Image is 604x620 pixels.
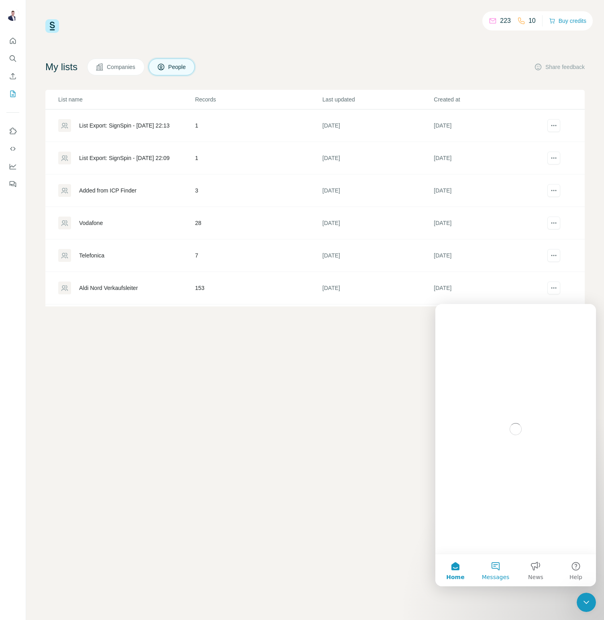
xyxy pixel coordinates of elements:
button: Buy credits [549,15,586,26]
td: [DATE] [322,142,434,174]
div: Added from ICP Finder [79,186,137,195]
td: [DATE] [433,272,545,304]
p: Records [195,95,322,103]
button: actions [547,217,560,229]
td: [DATE] [322,239,434,272]
iframe: Intercom live chat [435,304,596,586]
button: Feedback [6,177,19,191]
button: Use Surfe on LinkedIn [6,124,19,138]
button: My lists [6,87,19,101]
button: Search [6,51,19,66]
button: actions [547,119,560,132]
td: [DATE] [433,304,545,337]
button: actions [547,152,560,164]
td: [DATE] [433,142,545,174]
button: Share feedback [534,63,585,71]
button: Quick start [6,34,19,48]
p: 223 [500,16,511,26]
button: Use Surfe API [6,142,19,156]
div: Aldi Nord Verkaufsleiter [79,284,138,292]
h4: My lists [45,61,78,73]
div: List Export: SignSpin - [DATE] 22:09 [79,154,169,162]
button: actions [547,282,560,294]
button: actions [547,184,560,197]
span: People [168,63,187,71]
img: Surfe Logo [45,19,59,33]
div: Telefonica [79,251,104,259]
button: Dashboard [6,159,19,174]
td: [DATE] [322,174,434,207]
p: List name [58,95,194,103]
img: Avatar [6,8,19,21]
td: [DATE] [433,109,545,142]
span: Companies [107,63,136,71]
td: 28 [195,207,322,239]
button: Enrich CSV [6,69,19,83]
p: Last updated [322,95,433,103]
div: Vodafone [79,219,103,227]
td: [DATE] [322,109,434,142]
button: actions [547,249,560,262]
td: [DATE] [433,174,545,207]
td: 1 [195,109,322,142]
td: [DATE] [433,239,545,272]
p: 10 [528,16,536,26]
iframe: Intercom live chat [577,593,596,612]
td: [DATE] [322,207,434,239]
td: 7 [195,239,322,272]
td: 153 [195,272,322,304]
td: [DATE] [322,272,434,304]
td: [DATE] [322,304,434,337]
td: 3 [195,174,322,207]
td: 1 [195,142,322,174]
div: List Export: SignSpin - [DATE] 22:13 [79,122,169,130]
td: 23 [195,304,322,337]
td: [DATE] [433,207,545,239]
p: Created at [434,95,545,103]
